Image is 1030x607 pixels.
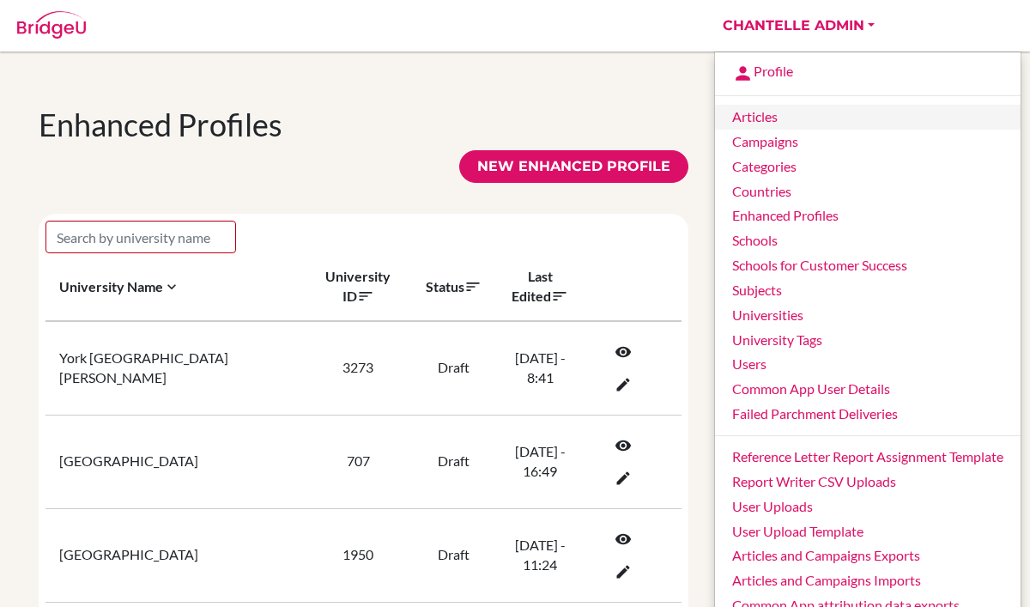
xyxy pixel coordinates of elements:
[511,267,569,307] div: Last Edited
[615,376,632,393] i: edit
[715,303,1021,328] a: Universities
[615,470,632,487] i: edit
[715,495,1021,519] a: User Uploads
[306,321,411,416] td: 3273
[17,11,86,39] img: Bridge-U
[715,228,1021,253] a: Schools
[615,437,632,454] i: view
[715,105,1021,130] a: Articles
[715,278,1021,303] a: Subjects
[497,321,583,416] td: [DATE] - 8:41
[715,543,1021,568] a: Articles and Campaigns Exports
[45,415,306,508] td: [GEOGRAPHIC_DATA]
[715,445,1021,470] a: Reference Letter Report Assignment Template
[320,267,397,307] div: University ID
[45,321,306,416] td: York [GEOGRAPHIC_DATA][PERSON_NAME]
[715,377,1021,402] a: Common App User Details
[615,343,632,361] i: view
[45,508,306,602] td: [GEOGRAPHIC_DATA]
[45,221,236,253] input: Search by university name
[410,415,497,508] td: Draft
[715,402,1021,427] a: Failed Parchment Deliveries
[715,59,1021,87] a: Profile
[715,352,1021,377] a: Users
[39,106,688,143] h2: Enhanced Profiles
[715,568,1021,593] a: Articles and Campaigns Imports
[410,508,497,602] td: Draft
[497,508,583,602] td: [DATE] - 11:24
[715,179,1021,204] a: Countries
[715,470,1021,495] a: Report Writer CSV Uploads
[715,519,1021,544] a: User Upload Template
[715,328,1021,353] a: University Tags
[615,531,632,548] i: view
[715,203,1021,228] a: Enhanced Profiles
[715,130,1021,155] a: Campaigns
[306,415,411,508] td: 707
[615,563,632,580] i: edit
[497,415,583,508] td: [DATE] - 16:49
[459,150,688,183] a: New Enhanced Profile
[306,508,411,602] td: 1950
[715,155,1021,179] a: Categories
[410,321,497,416] td: Draft
[424,277,483,297] div: Status
[715,253,1021,278] a: Schools for Customer Success
[59,277,293,297] div: University Name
